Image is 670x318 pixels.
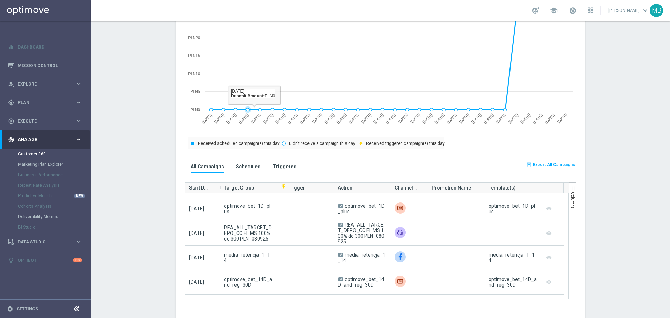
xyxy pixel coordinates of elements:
[533,162,575,167] span: Export All Campaigns
[189,255,204,260] span: [DATE]
[189,230,204,236] span: [DATE]
[432,181,471,195] span: Promotion Name
[75,81,82,87] i: keyboard_arrow_right
[338,223,343,227] span: A
[189,160,226,173] button: All Campaigns
[224,181,254,195] span: Target Group
[224,203,273,214] span: optimove_bet_1D_plus
[18,101,75,105] span: Plan
[459,113,470,124] text: [DATE]
[8,100,82,105] button: gps_fixed Plan keyboard_arrow_right
[8,44,14,50] i: equalizer
[191,163,224,170] h3: All Campaigns
[338,277,343,281] span: A
[7,306,13,312] i: settings
[281,184,286,190] i: flash_on
[366,141,445,146] text: Received triggered campaign(s) this day
[8,251,82,269] div: Optibot
[18,180,90,191] div: Repeat Rate Analysis
[544,113,556,124] text: [DATE]
[8,118,82,124] button: play_circle_outline Execute keyboard_arrow_right
[18,201,90,212] div: Cohorts Analysis
[8,239,75,245] div: Data Studio
[73,258,82,262] div: +10
[8,137,82,142] button: track_changes Analyze keyboard_arrow_right
[641,7,649,14] span: keyboard_arrow_down
[520,113,531,124] text: [DATE]
[8,38,82,56] div: Dashboard
[338,276,384,288] span: optimove_bet_14D_and_reg_30D
[338,203,385,214] span: optimove_bet_1D_plus
[395,276,406,287] div: Criteo
[8,81,14,87] i: person_search
[74,194,85,198] div: NEW
[201,113,213,124] text: [DATE]
[18,138,75,142] span: Analyze
[18,38,82,56] a: Dashboard
[75,99,82,106] i: keyboard_arrow_right
[18,119,75,123] span: Execute
[8,63,82,68] button: Mission Control
[385,113,396,124] text: [DATE]
[17,307,38,311] a: Settings
[446,113,458,124] text: [DATE]
[336,113,348,124] text: [DATE]
[338,252,385,263] span: media_retencja_1_14
[18,240,75,244] span: Data Studio
[395,202,406,214] div: Criteo
[8,239,82,245] button: Data Studio keyboard_arrow_right
[8,136,75,143] div: Analyze
[190,108,200,112] text: PLN0
[18,56,82,75] a: Mission Control
[397,113,409,124] text: [DATE]
[550,7,558,14] span: school
[8,258,82,263] button: lightbulb Optibot +10
[338,181,352,195] span: Action
[395,181,418,195] span: Channel(s)
[526,162,532,167] i: open_in_browser
[8,99,75,106] div: Plan
[311,113,323,124] text: [DATE]
[190,89,200,94] text: PLN5
[650,4,663,17] div: MB
[489,203,537,214] div: optimove_bet_1D_plus
[214,113,225,124] text: [DATE]
[18,212,90,222] div: Deliverability Metrics
[226,113,237,124] text: [DATE]
[532,113,543,124] text: [DATE]
[338,222,384,244] span: REA_ALL_TARGET_DEPO_CC EL MS 100% do 300 PLN_080925
[556,113,568,124] text: [DATE]
[8,118,75,124] div: Execute
[525,160,576,170] button: open_in_browser Export All Campaigns
[395,227,406,238] img: Call center
[338,253,343,257] span: A
[18,82,75,86] span: Explore
[8,257,14,264] i: lightbulb
[338,204,343,208] span: A
[495,113,507,124] text: [DATE]
[189,181,210,195] span: Start Date
[348,113,360,124] text: [DATE]
[8,81,75,87] div: Explore
[18,251,73,269] a: Optibot
[373,113,384,124] text: [DATE]
[608,5,650,16] a: [PERSON_NAME]keyboard_arrow_down
[395,251,406,262] img: Facebook Custom Audience
[189,206,204,212] span: [DATE]
[271,160,298,173] button: Triggered
[8,56,82,75] div: Mission Control
[18,170,90,180] div: Business Performance
[8,81,82,87] button: person_search Explore keyboard_arrow_right
[299,113,311,124] text: [DATE]
[188,36,200,40] text: PLN20
[75,136,82,143] i: keyboard_arrow_right
[198,141,280,146] text: Received scheduled campaign(s) this day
